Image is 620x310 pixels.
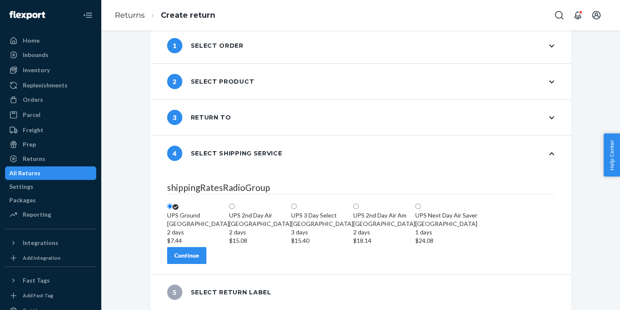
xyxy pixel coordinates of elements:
div: All Returns [9,169,41,177]
button: Help Center [604,133,620,177]
span: 2 [167,74,182,89]
button: Fast Tags [5,274,96,287]
div: [GEOGRAPHIC_DATA] [291,220,353,245]
span: 1 [167,38,182,53]
a: Prep [5,138,96,151]
div: [GEOGRAPHIC_DATA] [353,220,415,245]
button: Integrations [5,236,96,250]
button: Close Navigation [79,7,96,24]
input: UPS 3 Day Select[GEOGRAPHIC_DATA]3 days$15.40 [291,204,297,209]
a: Orders [5,93,96,106]
a: Replenishments [5,79,96,92]
div: UPS 3 Day Select [291,211,353,220]
span: 3 [167,110,182,125]
div: Select return label [167,285,271,300]
a: Packages [5,193,96,207]
a: Add Fast Tag [5,291,96,301]
div: $7.44 [167,237,229,245]
div: Packages [9,196,36,204]
div: Settings [9,182,33,191]
a: Freight [5,123,96,137]
a: Add Integration [5,253,96,263]
div: Select shipping service [167,146,282,161]
a: Reporting [5,208,96,221]
div: 2 days [167,228,229,237]
a: Home [5,34,96,47]
a: Create return [161,11,215,20]
ol: breadcrumbs [108,3,222,28]
div: Integrations [23,239,58,247]
span: 4 [167,146,182,161]
input: UPS Next Day Air Saver[GEOGRAPHIC_DATA]1 days$24.08 [415,204,421,209]
a: Parcel [5,108,96,122]
div: UPS Ground [167,211,229,220]
button: Open account menu [588,7,605,24]
div: Inventory [23,66,50,74]
legend: shippingRatesRadioGroup [167,181,555,194]
div: 2 days [229,228,291,237]
div: Parcel [23,111,41,119]
div: [GEOGRAPHIC_DATA] [167,220,229,245]
div: $15.40 [291,237,353,245]
div: 2 days [353,228,415,237]
div: Home [23,36,40,45]
div: 1 days [415,228,477,237]
div: $18.14 [353,237,415,245]
div: UPS 2nd Day Air Am [353,211,415,220]
div: Replenishments [23,81,68,90]
button: Open Search Box [551,7,568,24]
div: [GEOGRAPHIC_DATA] [415,220,477,245]
div: Freight [23,126,43,134]
input: UPS Ground[GEOGRAPHIC_DATA]2 days$7.44 [167,204,173,209]
span: 5 [167,285,182,300]
button: Open notifications [569,7,586,24]
div: Add Fast Tag [23,292,53,299]
div: $15.08 [229,237,291,245]
div: Select product [167,74,254,89]
input: UPS 2nd Day Air[GEOGRAPHIC_DATA]2 days$15.08 [229,204,235,209]
div: Select order [167,38,244,53]
div: UPS 2nd Day Air [229,211,291,220]
img: Flexport logo [9,11,45,19]
a: All Returns [5,166,96,180]
div: Returns [23,155,45,163]
button: Continue [167,247,206,264]
div: Prep [23,140,36,149]
div: UPS Next Day Air Saver [415,211,477,220]
div: Fast Tags [23,276,50,285]
input: UPS 2nd Day Air Am[GEOGRAPHIC_DATA]2 days$18.14 [353,204,359,209]
div: [GEOGRAPHIC_DATA] [229,220,291,245]
a: Returns [5,152,96,166]
div: Reporting [23,210,51,219]
div: Orders [23,95,43,104]
div: Return to [167,110,231,125]
div: Add Integration [23,254,60,261]
div: $24.08 [415,237,477,245]
a: Inbounds [5,48,96,62]
a: Inventory [5,63,96,77]
a: Settings [5,180,96,193]
div: 3 days [291,228,353,237]
div: Continue [174,251,199,260]
a: Returns [115,11,145,20]
div: Inbounds [23,51,49,59]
